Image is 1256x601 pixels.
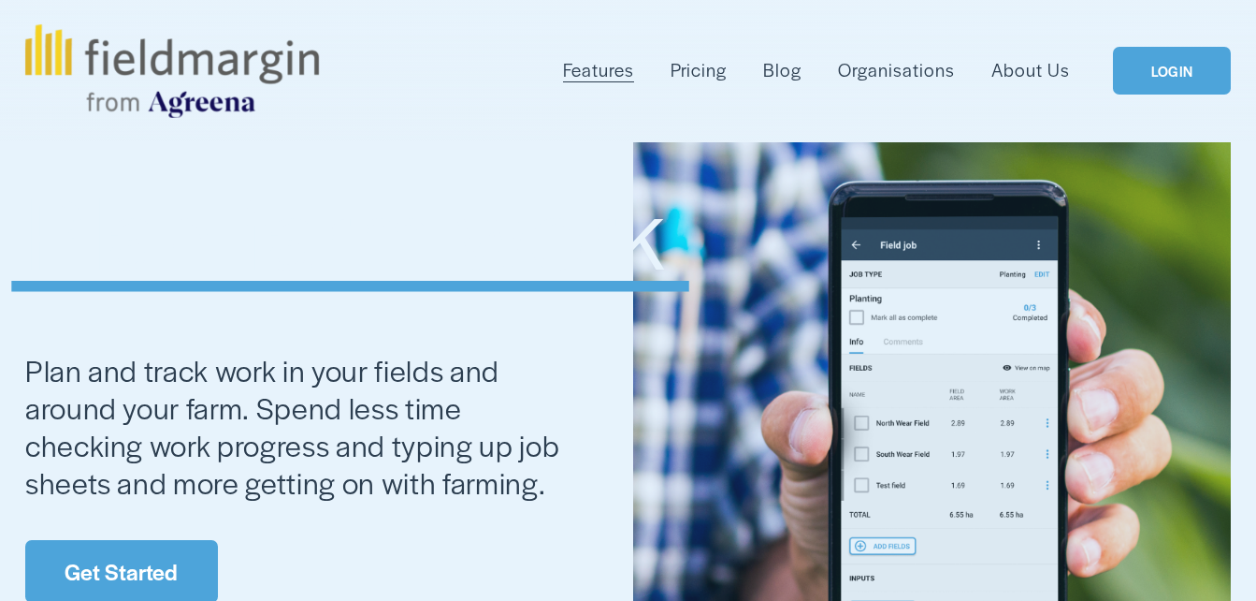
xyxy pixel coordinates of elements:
span: Features [563,57,634,83]
a: Organisations [838,55,955,85]
span: Plan and track work in your fields and around your farm. Spend less time checking work progress a... [25,349,566,502]
a: LOGIN [1113,47,1231,95]
a: About Us [991,55,1070,85]
a: Pricing [671,55,727,85]
a: Blog [763,55,801,85]
a: folder dropdown [563,55,634,85]
img: fieldmargin.com [25,24,319,118]
span: Plan farm work [25,157,668,299]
